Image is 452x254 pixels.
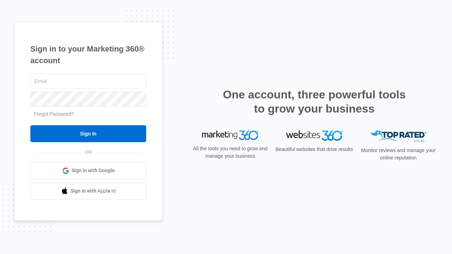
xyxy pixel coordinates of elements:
[30,74,146,89] input: Email
[72,167,115,174] span: Sign in with Google
[370,131,427,142] img: Top Rated Local
[286,131,343,141] img: Websites 360
[34,111,74,117] a: Forgot Password?
[359,147,438,162] p: Monitor reviews and manage your online reputation
[202,131,258,140] img: Marketing 360
[80,149,97,156] span: OR
[30,162,146,179] a: Sign in with Google
[30,125,146,142] input: Sign In
[191,145,270,160] p: All the tools you need to grow and manage your business
[275,146,354,153] p: Beautiful websites that drive results
[30,43,146,66] h1: Sign in to your Marketing 360® account
[71,187,116,195] span: Sign in with Apple Id
[221,87,408,116] h2: One account, three powerful tools to grow your business
[30,183,146,200] a: Sign in with Apple Id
